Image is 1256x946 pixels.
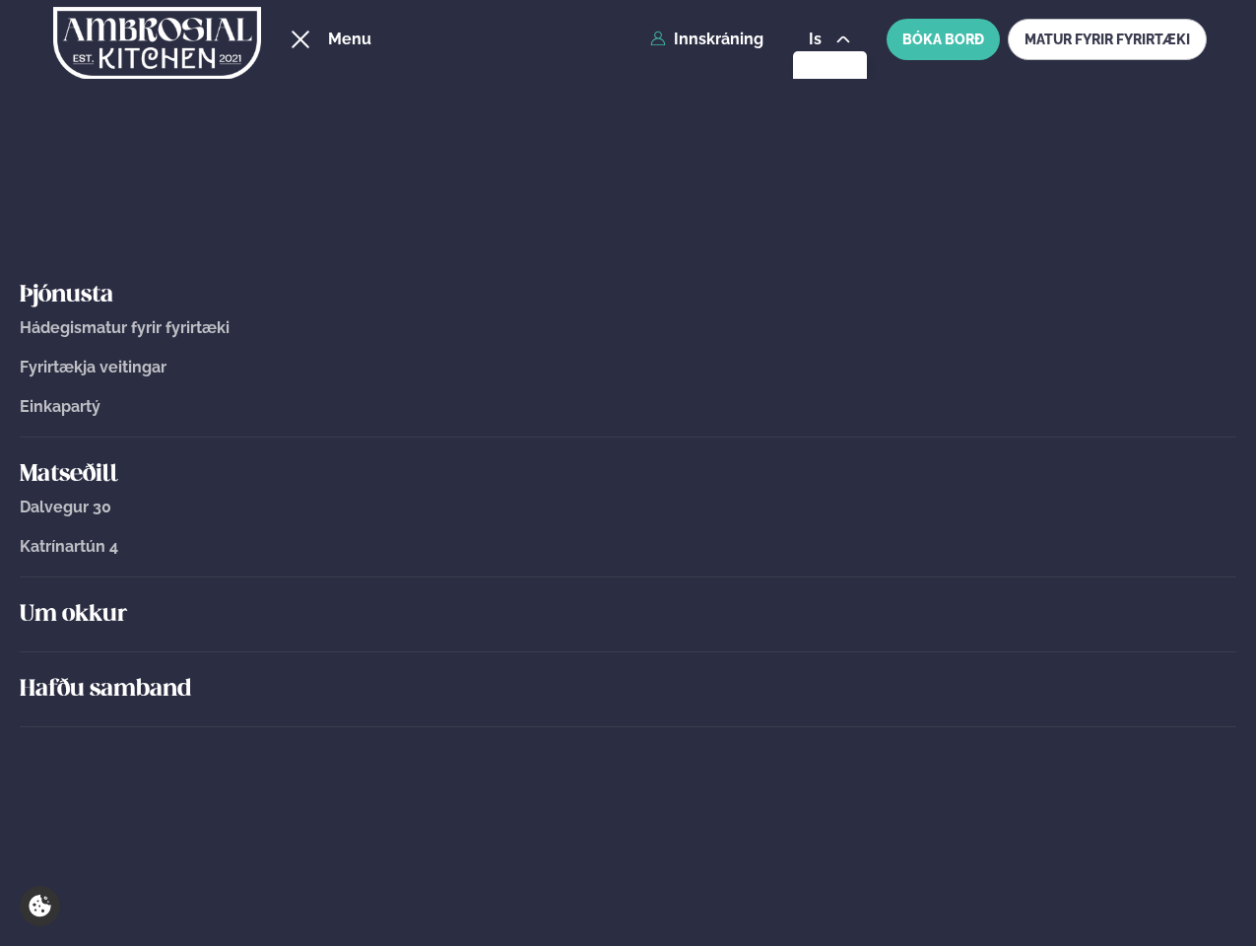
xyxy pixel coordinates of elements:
span: Dalvegur 30 [20,498,111,516]
a: Þjónusta [20,280,1236,311]
img: logo [53,3,261,84]
span: Fyrirtækja veitingar [20,358,166,376]
span: Einkapartý [20,397,100,416]
a: Innskráning [650,31,763,48]
a: Cookie settings [20,886,60,926]
a: Katrínartún 4 [20,538,1236,556]
a: Fyrirtækja veitingar [20,359,1236,376]
a: MATUR FYRIR FYRIRTÆKI [1008,19,1207,60]
a: Dalvegur 30 [20,499,1236,516]
span: is [809,32,827,47]
a: Um okkur [20,599,1236,631]
a: Hafðu samband [20,674,1236,706]
button: BÓKA BORÐ [887,19,1000,60]
a: Matseðill [20,459,1236,491]
a: Einkapartý [20,398,1236,416]
span: Hádegismatur fyrir fyrirtæki [20,318,230,337]
button: hamburger [289,28,312,51]
span: Katrínartún 4 [20,537,118,556]
button: is [793,32,867,47]
a: Hádegismatur fyrir fyrirtæki [20,319,1236,337]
